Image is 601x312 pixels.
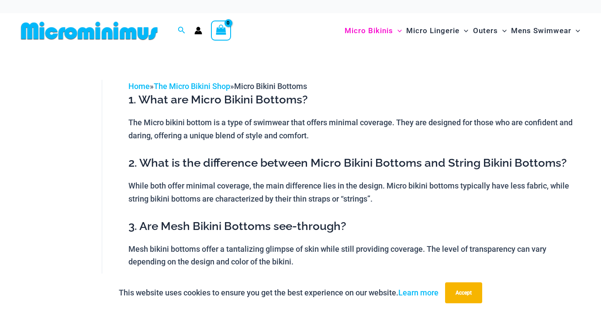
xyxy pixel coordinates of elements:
h3: 2. What is the difference between Micro Bikini Bottoms and String Bikini Bottoms? [128,156,583,171]
span: Micro Bikinis [345,20,393,42]
a: Learn more [398,288,439,297]
h3: 3. Are Mesh Bikini Bottoms see-through? [128,219,583,234]
span: Micro Lingerie [406,20,459,42]
span: » » [128,82,307,91]
p: This website uses cookies to ensure you get the best experience on our website. [119,286,439,299]
a: Search icon link [178,25,186,36]
nav: Site Navigation [341,16,584,45]
a: Micro LingerieMenu ToggleMenu Toggle [404,17,470,44]
button: Accept [445,282,482,303]
a: OutersMenu ToggleMenu Toggle [471,17,509,44]
p: While both offer minimal coverage, the main difference lies in the design. Micro bikini bottoms t... [128,179,583,205]
span: Mens Swimwear [511,20,571,42]
img: MM SHOP LOGO FLAT [17,21,161,41]
a: Home [128,82,150,91]
span: Menu Toggle [498,20,507,42]
span: Menu Toggle [393,20,402,42]
iframe: TrustedSite Certified [22,73,100,247]
a: Micro BikinisMenu ToggleMenu Toggle [342,17,404,44]
span: Outers [473,20,498,42]
p: The Micro bikini bottom is a type of swimwear that offers minimal coverage. They are designed for... [128,116,583,142]
a: The Micro Bikini Shop [154,82,230,91]
a: Mens SwimwearMenu ToggleMenu Toggle [509,17,582,44]
a: Account icon link [194,27,202,34]
span: Menu Toggle [459,20,468,42]
p: Mesh bikini bottoms offer a tantalizing glimpse of skin while still providing coverage. The level... [128,243,583,268]
a: View Shopping Cart, empty [211,21,231,41]
h3: 1. What are Micro Bikini Bottoms? [128,93,583,107]
span: Micro Bikini Bottoms [234,82,307,91]
span: Menu Toggle [571,20,580,42]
